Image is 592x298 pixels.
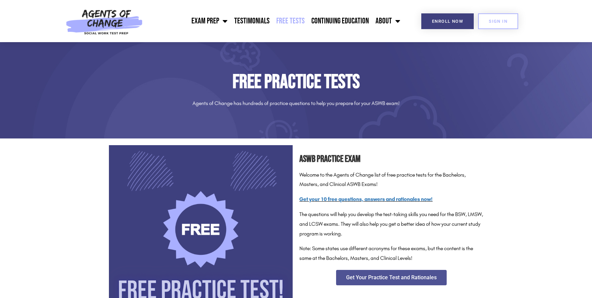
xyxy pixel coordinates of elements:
p: Note: Some states use different acronyms for these exams, but the content is the same at the Bach... [299,244,483,263]
a: About [372,13,404,29]
span: Enroll Now [432,19,463,23]
a: SIGN IN [478,13,518,29]
a: Get your 10 free questions, answers and rationales now! [299,196,433,202]
a: Free Tests [273,13,308,29]
span: Get Your Practice Test and Rationales [346,275,437,280]
a: Continuing Education [308,13,372,29]
nav: Menu [146,13,404,29]
a: Enroll Now [421,13,474,29]
a: Exam Prep [188,13,231,29]
span: SIGN IN [489,19,507,23]
p: The questions will help you develop the test-taking skills you need for the BSW, LMSW, and LCSW e... [299,210,483,238]
p: Agents of Change has hundreds of practice questions to help you prepare for your ASWB exam! [109,99,483,108]
h1: Free Practice Tests [109,72,483,92]
a: Get Your Practice Test and Rationales [336,270,447,285]
p: Welcome to the Agents of Change list of free practice tests for the Bachelors, Masters, and Clini... [299,170,483,190]
a: Testimonials [231,13,273,29]
h2: ASWB Practice Exam [299,152,483,167]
